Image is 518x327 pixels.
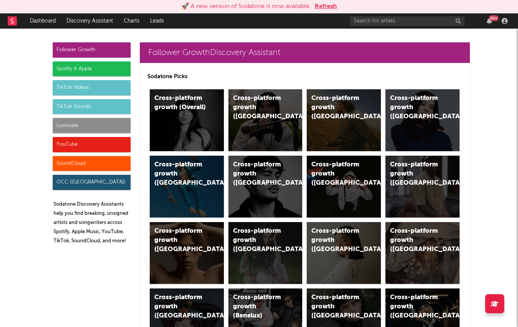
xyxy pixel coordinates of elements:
div: Cross-platform growth ([GEOGRAPHIC_DATA]) [233,160,285,188]
div: TikTok Videos [53,80,131,95]
a: Cross-platform growth ([GEOGRAPHIC_DATA]) [385,222,460,284]
div: Cross-platform growth ([GEOGRAPHIC_DATA]) [233,94,285,121]
button: Refresh [315,2,337,11]
div: Spotify & Apple [53,61,131,77]
div: Cross-platform growth ([GEOGRAPHIC_DATA]) [154,160,206,188]
a: Cross-platform growth ([GEOGRAPHIC_DATA]) [228,222,303,284]
div: Cross-platform growth ([GEOGRAPHIC_DATA]) [390,94,442,121]
div: Cross-platform growth ([GEOGRAPHIC_DATA]/GSA) [311,160,363,188]
div: SoundCloud [53,156,131,171]
p: Sodatone Discovery Assistants help you find breaking, unsigned artists and songwriters across Spo... [53,200,131,246]
div: Cross-platform growth ([GEOGRAPHIC_DATA]) [311,293,363,321]
p: Sodatone Picks [147,72,462,81]
div: Cross-platform growth ([GEOGRAPHIC_DATA]) [154,293,206,321]
div: TikTok Sounds [53,99,131,114]
div: Follower Growth [53,42,131,58]
button: 99+ [487,18,492,24]
a: Cross-platform growth ([GEOGRAPHIC_DATA]/GSA) [307,156,381,217]
div: Cross-platform growth ([GEOGRAPHIC_DATA]) [233,227,285,254]
a: Dashboard [24,13,61,29]
div: Cross-platform growth (Overall) [154,94,206,112]
div: 🚀 A new version of Sodatone is now available. [181,2,311,11]
a: Cross-platform growth ([GEOGRAPHIC_DATA]) [228,156,303,217]
div: Cross-platform growth ([GEOGRAPHIC_DATA]) [311,94,363,121]
div: YouTube [53,137,131,152]
a: Charts [118,13,145,29]
a: Follower GrowthDiscovery Assistant [140,42,470,63]
div: Cross-platform growth (Benelux) [233,293,285,321]
div: Cross-platform growth ([GEOGRAPHIC_DATA]) [390,160,442,188]
a: Cross-platform growth ([GEOGRAPHIC_DATA]) [150,156,224,217]
a: Cross-platform growth (Overall) [150,89,224,151]
a: Cross-platform growth ([GEOGRAPHIC_DATA]) [385,156,460,217]
div: Cross-platform growth ([GEOGRAPHIC_DATA]) [154,227,206,254]
a: Cross-platform growth ([GEOGRAPHIC_DATA]) [228,89,303,151]
a: Discovery Assistant [61,13,118,29]
input: Search for artists [350,16,465,26]
div: 99 + [489,15,499,21]
a: Cross-platform growth ([GEOGRAPHIC_DATA]) [385,89,460,151]
a: Leads [145,13,169,29]
a: Cross-platform growth ([GEOGRAPHIC_DATA]) [307,89,381,151]
div: Cross-platform growth ([GEOGRAPHIC_DATA]) [390,293,442,321]
div: Cross-platform growth ([GEOGRAPHIC_DATA]) [390,227,442,254]
div: Cross-platform growth ([GEOGRAPHIC_DATA]) [311,227,363,254]
a: Cross-platform growth ([GEOGRAPHIC_DATA]) [307,222,381,284]
div: OCC ([GEOGRAPHIC_DATA]) [53,175,131,190]
a: Cross-platform growth ([GEOGRAPHIC_DATA]) [150,222,224,284]
div: Luminate [53,118,131,133]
